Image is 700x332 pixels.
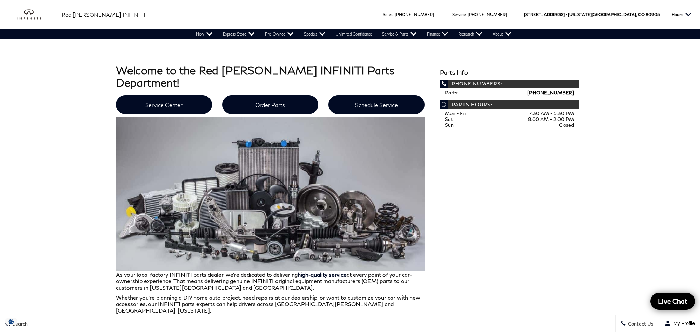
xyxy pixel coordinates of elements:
a: About [487,29,516,39]
span: Closed [559,122,574,128]
a: Service Center [116,95,212,114]
span: Live Chat [655,297,691,305]
a: Pre-Owned [260,29,299,39]
span: Phone Numbers: [440,80,579,88]
span: Red [PERSON_NAME] INFINITI [62,11,145,18]
a: [PHONE_NUMBER] [395,12,434,17]
img: INFINITI Parts Department [116,117,425,271]
span: : [393,12,394,17]
a: Order Parts [222,95,318,114]
p: As your local factory INFINITI parts dealer, we’re dedicated to delivering at every point of your... [116,117,425,291]
a: Research [453,29,487,39]
a: Red [PERSON_NAME] INFINITI [62,11,145,19]
a: high-quality service [298,271,347,278]
a: Schedule Service [328,95,425,114]
span: Sat [445,116,453,122]
span: 7:30 AM - 5:30 PM [529,110,574,116]
a: Live Chat [650,293,695,310]
a: Specials [299,29,331,39]
span: Service [452,12,466,17]
p: Whether you’re planning a DIY home auto project, need repairs at our dealership, or want to custo... [116,294,425,314]
a: [PHONE_NUMBER] [468,12,507,17]
span: Contact Us [626,321,654,327]
a: [STREET_ADDRESS] • [US_STATE][GEOGRAPHIC_DATA], CO 80905 [524,12,660,17]
strong: Welcome to the Red [PERSON_NAME] INFINITI Parts Department! [116,64,394,89]
a: Service & Parts [377,29,422,39]
span: Sun [445,122,454,128]
a: Unlimited Confidence [331,29,377,39]
span: 8:00 AM - 2:00 PM [528,116,574,122]
h3: Parts Info [440,69,579,76]
img: INFINITI [17,9,51,20]
span: Mon - Fri [445,110,466,116]
span: Parts Hours: [440,100,579,109]
button: Open user profile menu [659,315,700,332]
a: Express Store [218,29,260,39]
nav: Main Navigation [191,29,516,39]
img: Opt-Out Icon [3,318,19,325]
span: Parts: [445,89,458,95]
a: Finance [422,29,453,39]
a: [PHONE_NUMBER] [527,89,574,95]
span: My Profile [671,321,695,326]
span: Search [11,321,28,327]
span: Sales [383,12,393,17]
span: : [466,12,467,17]
section: Click to Open Cookie Consent Modal [3,318,19,325]
a: infiniti [17,9,51,20]
a: New [191,29,218,39]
